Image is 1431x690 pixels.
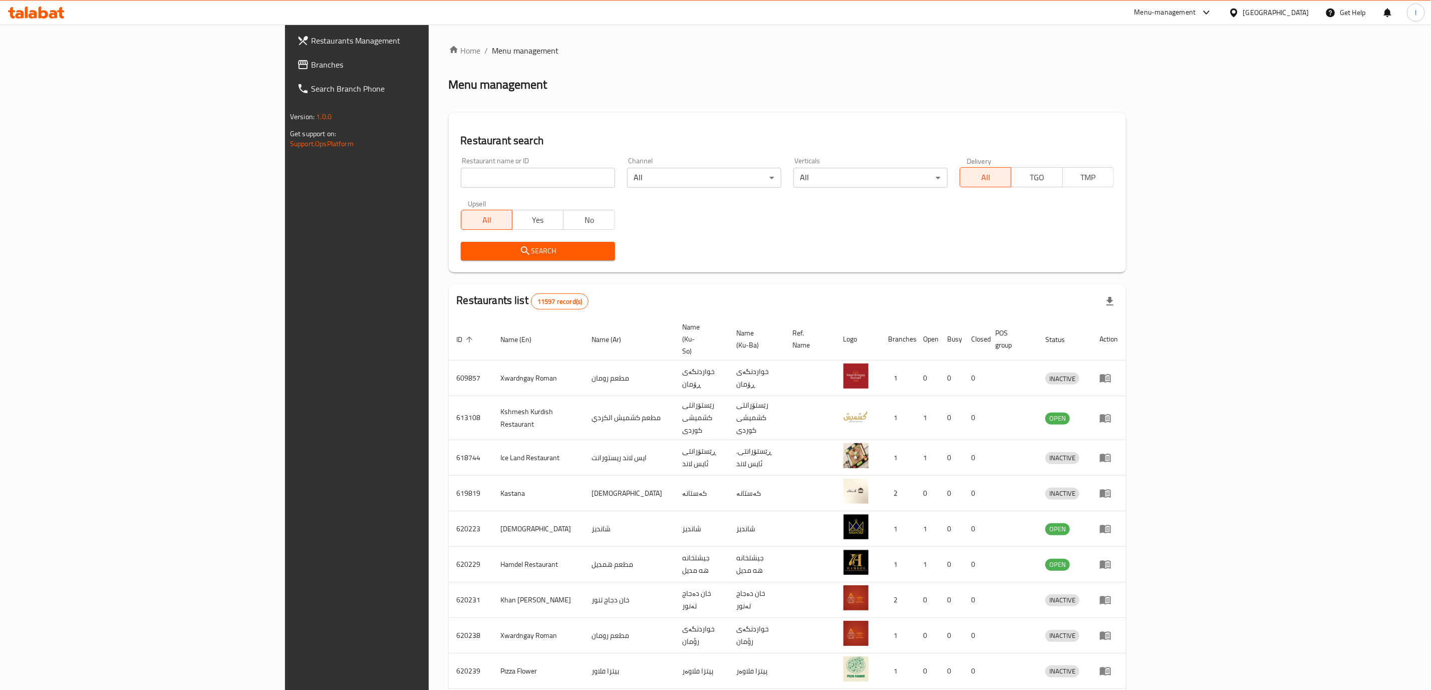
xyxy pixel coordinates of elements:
[493,361,584,396] td: Xwardngay Roman
[1099,372,1118,384] div: Menu
[843,404,869,429] img: Kshmesh Kurdish Restaurant
[1045,488,1079,500] div: INACTIVE
[493,476,584,511] td: Kastana
[1045,452,1079,464] span: INACTIVE
[493,582,584,618] td: Khan [PERSON_NAME]
[1091,318,1126,361] th: Action
[461,242,615,260] button: Search
[1015,170,1058,185] span: TGO
[468,200,486,207] label: Upsell
[584,618,674,653] td: مطعم رومان
[289,77,524,101] a: Search Branch Phone
[674,511,729,547] td: شانديز
[1099,452,1118,464] div: Menu
[881,318,916,361] th: Branches
[674,547,729,582] td: جيشتخانه هه مديل
[311,35,516,47] span: Restaurants Management
[457,293,589,309] h2: Restaurants list
[674,361,729,396] td: خواردنگەی ڕۆمان
[1098,289,1122,313] div: Export file
[843,621,869,646] img: Xwardngay Roman
[584,511,674,547] td: شانديز
[1062,167,1114,187] button: TMP
[729,511,785,547] td: شانديز
[1045,630,1079,642] div: INACTIVE
[881,396,916,440] td: 1
[1045,523,1070,535] span: OPEN
[964,396,988,440] td: 0
[674,582,729,618] td: خان دەجاج تەنور
[567,213,611,227] span: No
[967,157,992,164] label: Delivery
[682,321,717,357] span: Name (Ku-So)
[1045,373,1079,385] div: INACTIVE
[1099,629,1118,641] div: Menu
[881,361,916,396] td: 1
[290,137,354,150] a: Support.OpsPlatform
[996,327,1025,351] span: POS group
[674,396,729,440] td: رێستۆرانتی کشمیشى كوردى
[843,514,869,539] img: Shandiz
[493,653,584,689] td: Pizza Flower
[290,110,315,123] span: Version:
[940,396,964,440] td: 0
[461,168,615,188] input: Search for restaurant name or ID..
[493,618,584,653] td: Xwardngay Roman
[1045,413,1070,425] div: OPEN
[964,170,1007,185] span: All
[674,440,729,476] td: ڕێستۆرانتی ئایس لاند
[563,210,615,230] button: No
[1045,333,1078,346] span: Status
[531,297,588,306] span: 11597 record(s)
[316,110,332,123] span: 1.0.0
[729,653,785,689] td: پیتزا فلاوەر
[843,656,869,681] img: Pizza Flower
[729,440,785,476] td: .ڕێستۆرانتی ئایس لاند
[843,585,869,610] img: Khan Dejaj Tanoor
[881,440,916,476] td: 1
[940,618,964,653] td: 0
[1045,594,1079,606] span: INACTIVE
[793,168,948,188] div: All
[940,476,964,511] td: 0
[311,59,516,71] span: Branches
[465,213,508,227] span: All
[964,547,988,582] td: 0
[1067,170,1110,185] span: TMP
[1045,665,1079,677] span: INACTIVE
[729,476,785,511] td: کەستانە
[584,396,674,440] td: مطعم كشميش الكردي
[793,327,823,351] span: Ref. Name
[493,511,584,547] td: [DEMOGRAPHIC_DATA]
[940,547,964,582] td: 0
[501,333,545,346] span: Name (En)
[492,45,559,57] span: Menu management
[1045,559,1070,571] div: OPEN
[916,511,940,547] td: 1
[1045,559,1070,570] span: OPEN
[311,83,516,95] span: Search Branch Phone
[493,547,584,582] td: Hamdel Restaurant
[584,582,674,618] td: خان دجاج تنور
[627,168,781,188] div: All
[964,440,988,476] td: 0
[1045,630,1079,641] span: INACTIVE
[843,550,869,575] img: Hamdel Restaurant
[290,127,336,140] span: Get support on:
[881,476,916,511] td: 2
[461,210,512,230] button: All
[881,511,916,547] td: 1
[289,29,524,53] a: Restaurants Management
[584,476,674,511] td: [DEMOGRAPHIC_DATA]
[729,361,785,396] td: خواردنگەی ڕۆمان
[729,396,785,440] td: رێستۆرانتی کشمیشى كوردى
[916,582,940,618] td: 0
[964,476,988,511] td: 0
[1099,523,1118,535] div: Menu
[531,293,589,309] div: Total records count
[1045,488,1079,499] span: INACTIVE
[916,476,940,511] td: 0
[1099,594,1118,606] div: Menu
[461,133,1114,148] h2: Restaurant search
